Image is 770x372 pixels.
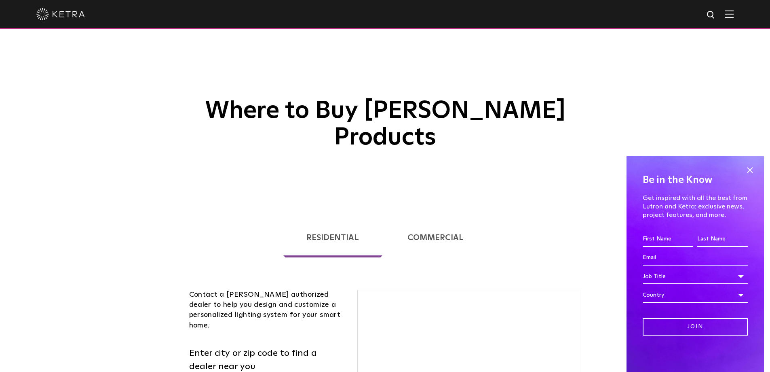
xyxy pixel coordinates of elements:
div: Country [643,287,748,303]
p: Get inspired with all the best from Lutron and Ketra: exclusive news, project features, and more. [643,194,748,219]
div: Job Title [643,269,748,284]
div: Contact a [PERSON_NAME] authorized dealer to help you design and customize a personalized lightin... [189,290,346,331]
input: Join [643,318,748,336]
img: search icon [706,10,716,20]
input: Email [643,250,748,266]
a: Residential [283,218,382,257]
input: Last Name [697,232,748,247]
h4: Be in the Know [643,172,748,188]
h1: Where to Buy [PERSON_NAME] Products [183,36,587,151]
img: Hamburger%20Nav.svg [725,10,734,18]
a: Commercial [384,218,487,257]
img: ketra-logo-2019-white [36,8,85,20]
input: First Name [643,232,693,247]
